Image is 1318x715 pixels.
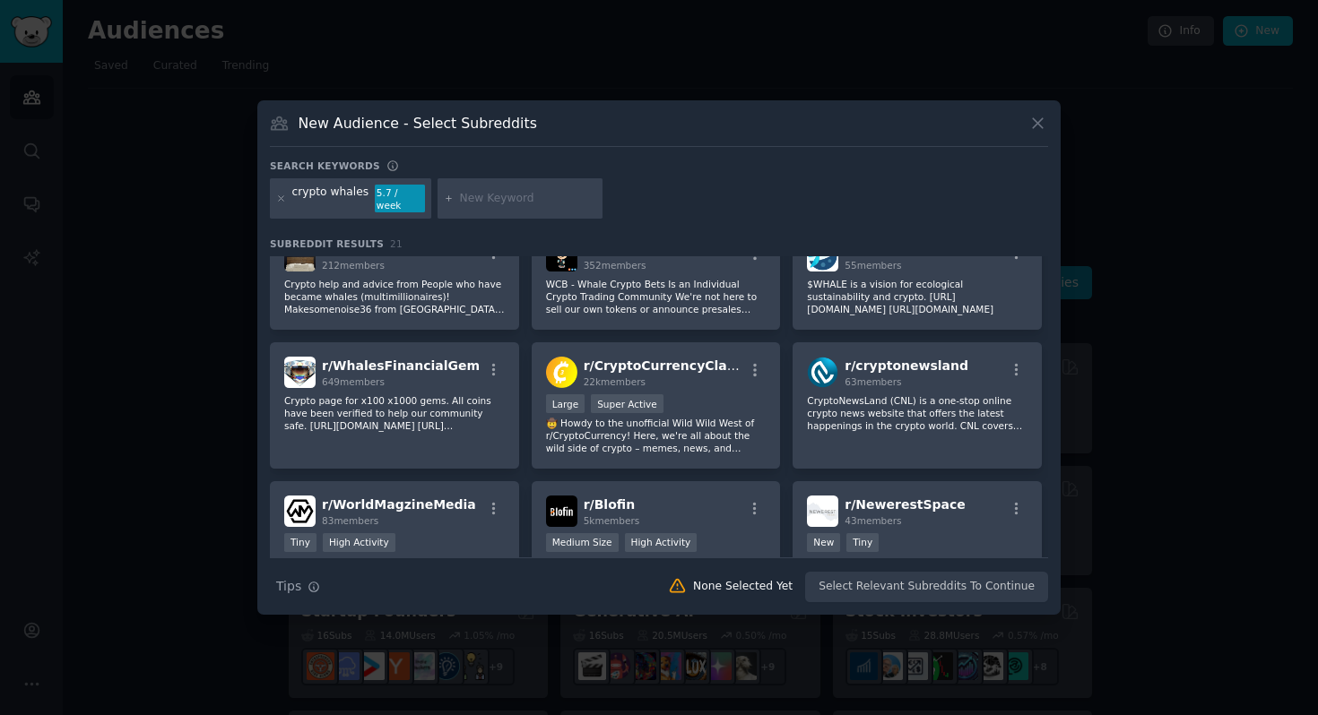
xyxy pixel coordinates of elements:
div: Tiny [284,533,316,552]
p: CryptoNewsLand (CNL) is a one-stop online crypto news website that offers the latest happenings i... [807,394,1028,432]
span: Tips [276,577,301,596]
span: 83 members [322,515,378,526]
div: crypto whales [292,185,369,213]
div: High Activity [625,533,698,552]
div: New [807,533,840,552]
p: Crypto page for x100 x1000 gems. All coins have been verified to help our community safe. [URL][D... [284,394,505,432]
button: Tips [270,571,326,602]
p: No Description... [284,555,505,567]
h3: New Audience - Select Subreddits [299,114,537,133]
img: Blofin [546,495,577,527]
span: Subreddit Results [270,237,384,250]
span: 352 members [584,260,646,271]
span: 43 members [845,515,901,526]
img: WhaleCryptoBets [546,240,577,271]
div: Medium Size [546,533,619,552]
span: 63 members [845,376,901,387]
p: $WHALE is a vision for ecological sustainability and crypto. [URL][DOMAIN_NAME] [URL][DOMAIN_NAME] [807,278,1028,315]
div: None Selected Yet [693,579,793,595]
span: 22k members [584,376,646,387]
img: WorldMagzineMedia [284,495,316,527]
span: 649 members [322,376,385,387]
span: r/ WhalesFinancialGem [322,358,480,373]
div: 5.7 / week [375,185,425,213]
span: r/ CryptoNoise [322,242,420,256]
img: CryptoNoise [284,240,316,271]
span: r/ WorldMagzineMedia [322,497,476,512]
span: 5k members [584,515,640,526]
span: 212 members [322,260,385,271]
img: WhalesFinancialGem [284,357,316,388]
span: r/ cryptonewsland [845,358,968,373]
img: CryptoCurrencyClassic [546,357,577,388]
span: 21 [390,238,403,249]
img: NewerestSpace [807,495,838,527]
p: Crypto help and advice from People who have became whales (multimillionaires)! Makesomenoise36 fr... [284,278,505,315]
p: 🤠 Howdy to the unofficial Wild Wild West of r/CryptoCurrency! Here, we're all about the wild side... [546,417,767,454]
p: WCB - Whale Crypto Bets Is an Individual Crypto Trading Community We're not here to sell our own ... [546,278,767,315]
span: r/ NewerestSpace [845,497,965,512]
input: New Keyword [460,191,596,207]
h3: Search keywords [270,159,380,172]
p: Welcome to our blog, where we explore the intersection of home automation, IT, and history. Our e... [807,555,1028,592]
div: Tiny [846,533,879,552]
span: r/ WhaleCryptoBets [584,242,717,256]
p: [Promo code: reddit] BloFin is a leading, secure cryptocurrency centralized exchange (CEX) with o... [546,555,767,592]
span: 55 members [845,260,901,271]
span: r/ ForWhalesBSC [845,242,958,256]
span: r/ Blofin [584,497,635,512]
img: ForWhalesBSC [807,240,838,271]
img: cryptonewsland [807,357,838,388]
span: r/ CryptoCurrencyClassic [584,358,754,373]
div: Super Active [591,394,663,413]
div: High Activity [323,533,395,552]
div: Large [546,394,585,413]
